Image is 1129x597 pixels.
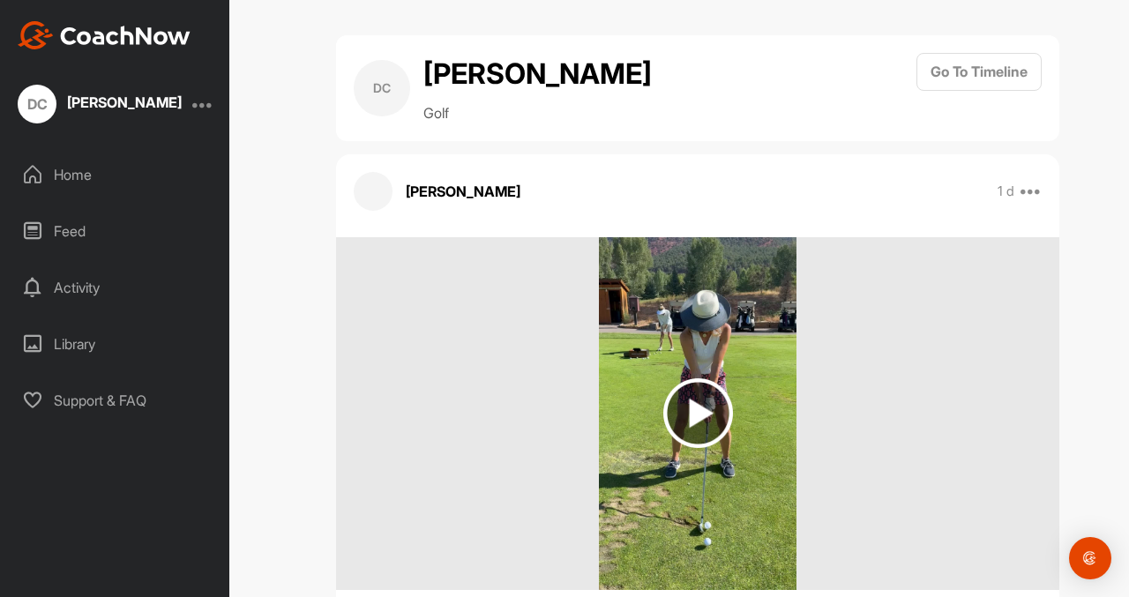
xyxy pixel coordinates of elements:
a: Go To Timeline [916,53,1042,123]
div: DC [354,60,410,116]
div: Library [10,322,221,366]
div: Open Intercom Messenger [1069,537,1111,579]
div: [PERSON_NAME] [67,95,182,109]
img: play [663,378,733,448]
p: Golf [423,102,652,123]
div: Home [10,153,221,197]
div: Activity [10,265,221,310]
h2: [PERSON_NAME] [423,53,652,95]
div: DC [18,85,56,123]
p: [PERSON_NAME] [406,181,520,202]
img: CoachNow [18,21,191,49]
div: Feed [10,209,221,253]
img: media [599,237,797,590]
div: Support & FAQ [10,378,221,422]
p: 1 d [998,183,1014,200]
button: Go To Timeline [916,53,1042,91]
